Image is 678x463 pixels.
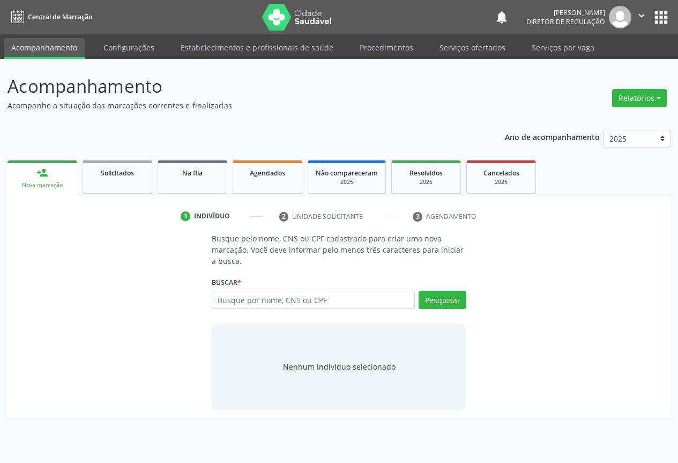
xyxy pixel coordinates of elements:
div: person_add [36,167,48,179]
input: Busque por nome, CNS ou CPF [212,291,415,309]
span: Não compareceram [316,168,378,178]
button:  [631,6,652,28]
span: Central de Marcação [28,12,92,21]
div: Indivíduo [194,211,230,221]
p: Ano de acompanhamento [505,130,600,143]
span: Agendados [250,168,285,178]
span: Solicitados [101,168,134,178]
span: Cancelados [483,168,519,178]
div: Nenhum indivíduo selecionado [283,361,396,372]
p: Acompanhamento [8,73,472,100]
a: Serviços ofertados [432,38,513,57]
div: 2025 [316,178,378,186]
span: Diretor de regulação [526,17,605,26]
div: 1 [181,211,190,221]
i:  [636,10,647,21]
a: Serviços por vaga [524,38,602,57]
span: Resolvidos [409,168,443,178]
div: Nova marcação [15,181,70,189]
a: Acompanhamento [4,38,85,59]
div: [PERSON_NAME] [526,8,605,17]
button: notifications [494,10,509,25]
button: Relatórios [612,89,667,107]
button: Pesquisar [419,291,466,309]
a: Configurações [96,38,162,57]
label: Buscar [212,274,241,291]
a: Estabelecimentos e profissionais de saúde [173,38,341,57]
a: Central de Marcação [8,8,92,26]
a: Procedimentos [352,38,421,57]
div: 2025 [474,178,528,186]
button: apps [652,8,670,27]
p: Acompanhe a situação das marcações correntes e finalizadas [8,100,472,111]
p: Busque pelo nome, CNS ou CPF cadastrado para criar uma nova marcação. Você deve informar pelo men... [212,233,467,267]
div: 2025 [399,178,453,186]
img: img [609,6,631,28]
span: Na fila [182,168,203,178]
